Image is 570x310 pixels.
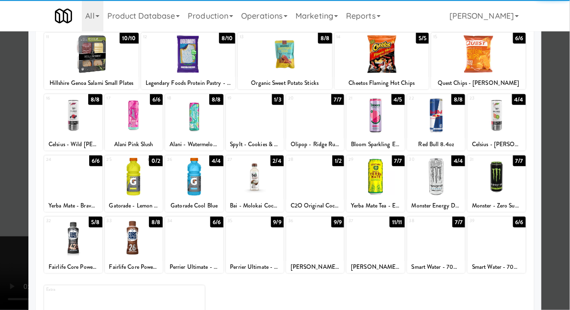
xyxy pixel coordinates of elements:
[286,155,344,212] div: 281/2C2O Original Coconut Water
[46,261,100,273] div: Fairlife Core Power Elite - Chocolate
[347,261,404,273] div: [PERSON_NAME] - Still Water
[165,200,223,212] div: Gatorade Cool Blue
[44,77,139,89] div: Hillshire Genoa Salami Small Plates
[469,200,524,212] div: Monster - Zero Sugar
[46,138,100,151] div: Celsius - Wild [PERSON_NAME]
[105,155,163,212] div: 250/2Gatorade - Lemon Lime
[288,155,315,164] div: 28
[407,155,465,212] div: 304/4Monster Energy Drink - Zero Ultra
[335,77,429,89] div: Cheetos Flaming Hot Chips
[149,155,163,166] div: 0/2
[226,94,284,151] div: 191/3Spylt - Cookies & Cream
[105,94,163,151] div: 176/6Alani Pink Slush
[470,94,496,103] div: 23
[348,155,375,164] div: 29
[433,33,478,41] div: 15
[143,77,234,89] div: Legendary Foods Protein Pastry - Blueberry
[513,217,526,228] div: 6/6
[89,217,102,228] div: 5/8
[46,217,73,225] div: 32
[167,261,222,273] div: Perrier Ultimate - Sparkling Water
[331,217,344,228] div: 9/9
[469,261,524,273] div: Smart Water - 700ml Sports Cap
[416,33,429,44] div: 5/5
[106,261,161,273] div: Fairlife Core Power Chocolate
[240,33,285,41] div: 13
[288,138,343,151] div: Olipop - Ridge Rush
[141,77,236,89] div: Legendary Foods Protein Pastry - Blueberry
[407,217,465,273] div: 387/7Smart Water - 700ml Sports Cap
[271,217,284,228] div: 9/9
[228,155,255,164] div: 27
[239,77,331,89] div: Organic Sweet Potato Sticks
[120,33,139,44] div: 10/10
[46,285,124,294] div: Extra
[44,138,102,151] div: Celsius - Wild [PERSON_NAME]
[272,94,284,105] div: 1/3
[331,94,344,105] div: 7/7
[219,33,235,44] div: 8/10
[165,217,223,273] div: 346/6Perrier Ultimate - Sparkling Water
[468,155,525,212] div: 317/7Monster - Zero Sugar
[107,94,134,103] div: 17
[407,94,465,151] div: 228/8Red Bull 8.4oz
[288,261,343,273] div: [PERSON_NAME] - Still Water
[347,138,404,151] div: Bloom Sparkling Energy - Strawberry Watermelon
[468,200,525,212] div: Monster - Zero Sugar
[228,94,255,103] div: 19
[409,200,464,212] div: Monster Energy Drink - Zero Ultra
[348,200,403,212] div: Yerba Mate Tea - Enlighten Mint
[46,94,73,103] div: 16
[105,261,163,273] div: Fairlife Core Power Chocolate
[226,138,284,151] div: Spylt - Cookies & Cream
[107,155,134,164] div: 25
[226,200,284,212] div: Bai - Molokai Coconut
[107,217,134,225] div: 33
[347,155,404,212] div: 297/7Yerba Mate Tea - Enlighten Mint
[167,217,194,225] div: 34
[46,33,91,41] div: 11
[167,94,194,103] div: 18
[288,217,315,225] div: 36
[209,155,223,166] div: 4/4
[105,138,163,151] div: Alani Pink Slush
[288,200,343,212] div: C2O Original Coconut Water
[470,155,496,164] div: 31
[347,217,404,273] div: 3711/11[PERSON_NAME] - Still Water
[46,155,73,164] div: 24
[318,33,332,44] div: 8/8
[238,77,332,89] div: Organic Sweet Potato Sticks
[468,94,525,151] div: 234/4Celsius - [PERSON_NAME]
[468,261,525,273] div: Smart Water - 700ml Sports Cap
[165,155,223,212] div: 264/4Gatorade Cool Blue
[512,94,526,105] div: 4/4
[332,155,344,166] div: 1/2
[433,77,524,89] div: Quest Chips - [PERSON_NAME]
[44,200,102,212] div: Yerba Mate - Bravo Mango
[167,155,194,164] div: 26
[44,155,102,212] div: 246/6Yerba Mate - Bravo Mango
[336,77,428,89] div: Cheetos Flaming Hot Chips
[44,261,102,273] div: Fairlife Core Power Elite - Chocolate
[46,77,137,89] div: Hillshire Genoa Salami Small Plates
[451,94,465,105] div: 8/8
[44,94,102,151] div: 168/8Celsius - Wild [PERSON_NAME]
[286,261,344,273] div: [PERSON_NAME] - Still Water
[468,217,525,273] div: 396/6Smart Water - 700ml Sports Cap
[431,77,526,89] div: Quest Chips - [PERSON_NAME]
[165,261,223,273] div: Perrier Ultimate - Sparkling Water
[105,200,163,212] div: Gatorade - Lemon Lime
[55,7,72,25] img: Micromart
[44,217,102,273] div: 325/8Fairlife Core Power Elite - Chocolate
[407,200,465,212] div: Monster Energy Drink - Zero Ultra
[288,94,315,103] div: 20
[227,261,282,273] div: Perrier Ultimate - Sparkling Water
[210,217,223,228] div: 6/6
[286,94,344,151] div: 207/7Olipop - Ridge Rush
[348,94,375,103] div: 21
[226,155,284,212] div: 272/4Bai - Molokai Coconut
[271,155,284,166] div: 2/4
[149,217,163,228] div: 8/8
[143,33,188,41] div: 12
[392,155,405,166] div: 7/7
